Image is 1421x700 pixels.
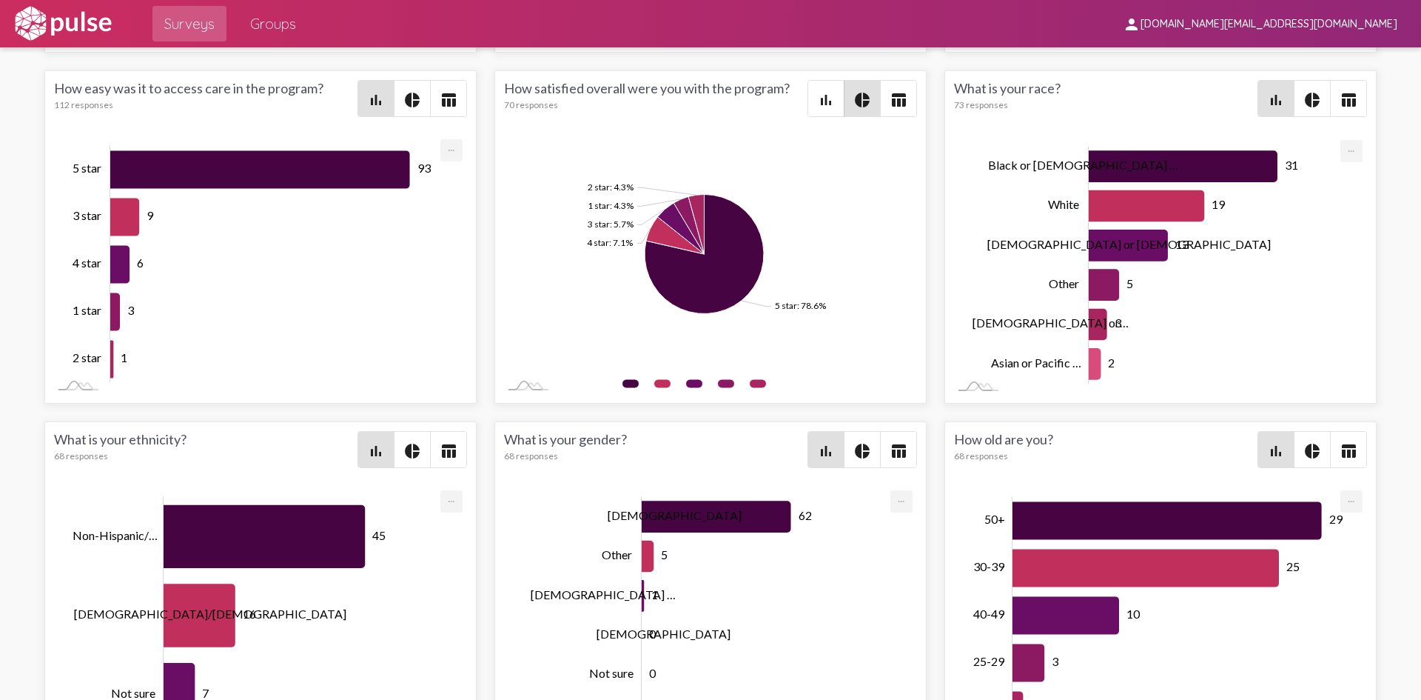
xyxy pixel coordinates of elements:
[954,80,1257,117] div: What is your race?
[504,431,807,468] div: What is your gender?
[954,99,1257,110] div: 73 responses
[817,91,835,109] mat-icon: bar_chart
[73,256,101,270] tspan: 4 star
[844,81,880,116] button: Pie style chart
[1340,140,1363,154] a: Export [Press ENTER or use arrow keys to navigate]
[1049,276,1079,290] tspan: Other
[127,304,135,318] tspan: 3
[1331,81,1366,116] button: Table view
[853,442,871,460] mat-icon: pie_chart
[586,181,825,314] g: Series
[73,209,101,223] tspan: 3 star
[1331,432,1366,467] button: Table view
[54,431,357,468] div: What is your ethnicity?
[250,10,296,37] span: Groups
[164,10,215,37] span: Surveys
[597,627,730,641] tspan: [DEMOGRAPHIC_DATA]
[1267,442,1285,460] mat-icon: bar_chart
[1267,91,1285,109] mat-icon: bar_chart
[890,91,907,109] mat-icon: table_chart
[74,607,346,621] tspan: [DEMOGRAPHIC_DATA]/[DEMOGRAPHIC_DATA]
[589,667,634,681] tspan: Not sure
[973,655,1005,669] tspan: 25-29
[987,237,1271,251] tspan: [DEMOGRAPHIC_DATA] or [DEMOGRAPHIC_DATA]
[587,219,633,230] tspan: 3 star: 5.7%
[661,548,668,562] tspan: 5
[775,300,826,311] tspan: 5 star: 78.6%
[1284,158,1297,172] tspan: 31
[1052,655,1059,669] tspan: 3
[798,508,811,522] tspan: 62
[394,81,430,116] button: Pie style chart
[1123,16,1141,33] mat-icon: person
[1303,91,1321,109] mat-icon: pie_chart
[1108,356,1115,370] tspan: 2
[1328,513,1343,527] tspan: 29
[73,351,101,365] tspan: 2 star
[1258,81,1294,116] button: Bar chart
[1089,151,1277,380] g: Series
[608,508,742,522] tspan: [DEMOGRAPHIC_DATA]
[54,80,357,117] div: How easy was it to access care in the program?
[649,667,656,681] tspan: 0
[1286,560,1300,574] tspan: 25
[808,81,844,116] button: Bar chart
[440,91,457,109] mat-icon: table_chart
[1294,81,1330,116] button: Pie style chart
[972,316,1129,330] tspan: [DEMOGRAPHIC_DATA] or…
[504,450,807,461] div: 68 responses
[973,560,1005,574] tspan: 30-39
[1258,432,1294,467] button: Bar chart
[394,432,430,467] button: Pie style chart
[1141,18,1397,31] span: [DOMAIN_NAME][EMAIL_ADDRESS][DOMAIN_NAME]
[54,450,357,461] div: 68 responses
[1212,198,1226,212] tspan: 19
[890,442,907,460] mat-icon: table_chart
[1048,198,1079,212] tspan: White
[531,587,676,601] tspan: [DEMOGRAPHIC_DATA] …
[817,442,835,460] mat-icon: bar_chart
[954,431,1257,468] div: How old are you?
[403,91,421,109] mat-icon: pie_chart
[602,548,632,562] tspan: Other
[358,432,394,467] button: Bar chart
[431,81,466,116] button: Table view
[586,237,632,248] tspan: 4 star: 7.1%
[881,432,916,467] button: Table view
[358,81,394,116] button: Bar chart
[12,5,114,42] img: white-logo.svg
[890,490,913,504] a: Export [Press ENTER or use arrow keys to navigate]
[954,450,1257,461] div: 68 responses
[1340,490,1363,504] a: Export [Press ENTER or use arrow keys to navigate]
[440,490,463,504] a: Export [Press ENTER or use arrow keys to navigate]
[202,686,209,700] tspan: 7
[1340,91,1357,109] mat-icon: table_chart
[808,432,844,467] button: Bar chart
[984,513,1005,527] tspan: 50+
[586,181,900,394] g: Chart
[417,161,431,176] tspan: 93
[152,6,226,41] a: Surveys
[403,442,421,460] mat-icon: pie_chart
[1126,276,1133,290] tspan: 5
[504,80,807,117] div: How satisfied overall were you with the program?
[440,442,457,460] mat-icon: table_chart
[440,139,463,153] a: Export [Press ENTER or use arrow keys to navigate]
[121,351,127,365] tspan: 1
[1303,442,1321,460] mat-icon: pie_chart
[73,528,158,542] tspan: Non-Hispanic/…
[972,147,1343,384] g: Chart
[73,161,101,176] tspan: 5 star
[367,91,385,109] mat-icon: bar_chart
[431,432,466,467] button: Table view
[147,209,154,223] tspan: 9
[367,442,385,460] mat-icon: bar_chart
[372,528,386,542] tspan: 45
[988,158,1178,172] tspan: Black or [DEMOGRAPHIC_DATA] …
[238,6,308,41] a: Groups
[587,200,633,211] tspan: 1 star: 4.3%
[881,81,916,116] button: Table view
